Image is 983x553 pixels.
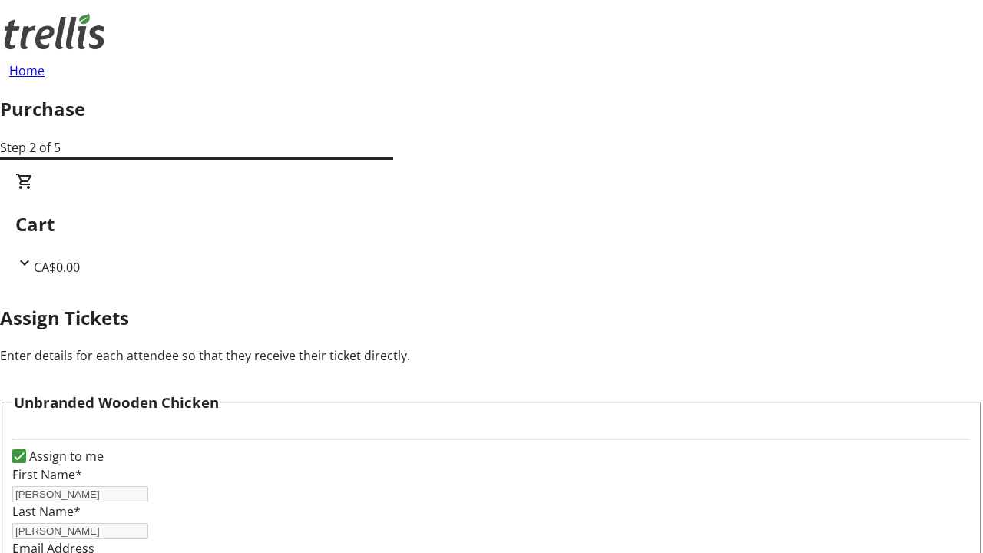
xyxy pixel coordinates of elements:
[34,259,80,276] span: CA$0.00
[26,447,104,465] label: Assign to me
[15,172,968,276] div: CartCA$0.00
[12,466,82,483] label: First Name*
[15,210,968,238] h2: Cart
[12,503,81,520] label: Last Name*
[14,392,219,413] h3: Unbranded Wooden Chicken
